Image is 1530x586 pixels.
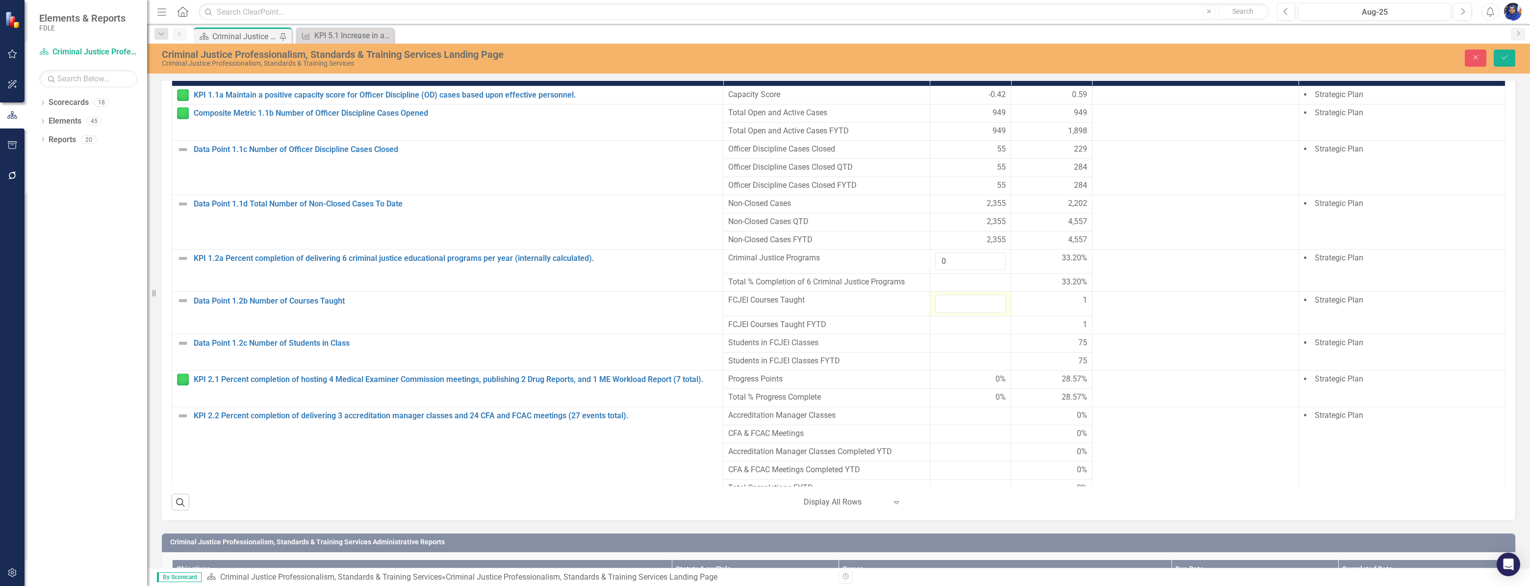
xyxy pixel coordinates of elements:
[1074,144,1087,155] span: 229
[728,464,924,476] span: CFA & FCAC Meetings Completed YTD
[1078,337,1087,349] span: 75
[177,337,189,349] img: Not Defined
[194,254,718,263] a: KPI 1.2a Percent completion of delivering 6 criminal justice educational programs per year (inter...
[1497,553,1520,576] div: Open Intercom Messenger
[728,277,924,288] span: Total % Completion of 6 Criminal Justice Programs
[997,144,1006,155] span: 55
[162,49,934,60] div: Criminal Justice Professionalism, Standards & Training Services Landing Page
[1078,356,1087,367] span: 75
[728,234,924,246] span: Non-Closed Cases FYTD
[194,375,718,384] a: KPI 2.1 Percent completion of hosting 4 Medical Examiner Commission meetings, publishing 2 Drug R...
[177,144,189,155] img: Not Defined
[446,572,717,582] div: Criminal Justice Professionalism, Standards & Training Services Landing Page
[177,253,189,264] img: Not Defined
[1077,428,1087,439] span: 0%
[177,89,189,101] img: Proceeding as Planned
[194,297,718,306] a: Data Point 1.2b Number of Courses Taught
[995,374,1006,385] span: 0%
[1068,198,1087,209] span: 2,202
[1298,3,1451,21] button: Aug-25
[728,428,924,439] span: CFA & FCAC Meetings
[1218,5,1267,19] button: Search
[728,126,924,137] span: Total Open and Active Cases FYTD
[1072,89,1087,101] span: 0.59
[728,180,924,191] span: Officer Discipline Cases Closed FYTD
[212,30,277,43] div: Criminal Justice Professionalism, Standards & Training Services Landing Page
[162,60,934,67] div: Criminal Justice Professionalism, Standards & Training Services
[39,12,126,24] span: Elements & Reports
[194,145,718,154] a: Data Point 1.1c Number of Officer Discipline Cases Closed
[1062,277,1087,288] span: 33.20%
[1062,253,1087,264] span: 33.20%
[997,180,1006,191] span: 55
[1077,410,1087,421] span: 0%
[49,97,89,108] a: Scorecards
[1083,295,1087,306] span: 1
[314,29,391,42] div: KPI 5.1 Increase in availability and participation of internal professional development training ...
[997,162,1006,173] span: 55
[177,107,189,119] img: Proceeding as Planned
[177,410,189,422] img: Not Defined
[728,89,924,101] span: Capacity Score
[194,339,718,348] a: Data Point 1.2c Number of Students in Class
[39,47,137,58] a: Criminal Justice Professionalism, Standards & Training Services
[1315,199,1363,208] span: Strategic Plan
[728,107,924,119] span: Total Open and Active Cases
[728,198,924,209] span: Non-Closed Cases
[728,253,924,264] span: Criminal Justice Programs
[1062,374,1087,385] span: 28.57%
[1315,338,1363,347] span: Strategic Plan
[987,216,1006,228] span: 2,355
[220,572,442,582] a: Criminal Justice Professionalism, Standards & Training Services
[1074,107,1087,119] span: 949
[728,337,924,349] span: Students in FCJEI Classes
[1315,108,1363,117] span: Strategic Plan
[1504,3,1522,21] img: Somi Akter
[728,144,924,155] span: Officer Discipline Cases Closed
[993,126,1006,137] span: 949
[1315,144,1363,153] span: Strategic Plan
[1074,180,1087,191] span: 284
[1068,234,1087,246] span: 4,557
[728,483,924,494] span: Total Completions FYTD
[728,216,924,228] span: Non-Closed Cases QTD
[987,234,1006,246] span: 2,355
[1077,464,1087,476] span: 0%
[728,410,924,421] span: Accreditation Manager Classes
[39,70,137,87] input: Search Below...
[1068,126,1087,137] span: 1,898
[194,91,718,100] a: KPI 1.1a Maintain a positive capacity score for Officer Discipline (OD) cases based upon effectiv...
[5,11,22,28] img: ClearPoint Strategy
[1074,162,1087,173] span: 284
[728,392,924,403] span: Total % Progress Complete
[989,89,1006,101] span: -0.42
[1083,319,1087,331] span: 1
[995,392,1006,403] span: 0%
[81,135,97,144] div: 20
[157,572,202,582] span: By Scorecard
[94,99,109,107] div: 18
[298,29,391,42] a: KPI 5.1 Increase in availability and participation of internal professional development training ...
[1315,295,1363,305] span: Strategic Plan
[177,198,189,210] img: Not Defined
[993,107,1006,119] span: 949
[1077,483,1087,494] span: 0%
[86,117,102,126] div: 45
[194,109,718,118] a: Composite Metric 1.1b Number of Officer Discipline Cases Opened
[1301,6,1448,18] div: Aug-25
[177,295,189,306] img: Not Defined
[1062,392,1087,403] span: 28.57%
[49,134,76,146] a: Reports
[987,198,1006,209] span: 2,355
[728,319,924,331] span: FCJEI Courses Taught FYTD
[728,446,924,458] span: Accreditation Manager Classes Completed YTD
[1068,216,1087,228] span: 4,557
[728,374,924,385] span: Progress Points
[1315,374,1363,383] span: Strategic Plan
[728,356,924,367] span: Students in FCJEI Classes FYTD
[728,295,924,306] span: FCJEI Courses Taught
[39,24,126,32] small: FDLE
[177,374,189,385] img: Proceeding as Planned
[1315,90,1363,99] span: Strategic Plan
[1077,446,1087,458] span: 0%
